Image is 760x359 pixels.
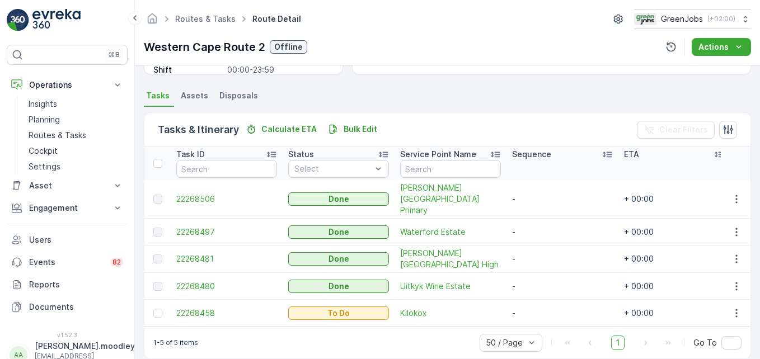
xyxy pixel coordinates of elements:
button: Clear Filters [637,121,715,139]
a: 22268458 [176,308,277,319]
td: - [506,219,618,245]
td: - [506,245,618,273]
button: Actions [692,38,751,56]
a: 22268481 [176,253,277,264]
td: - [506,180,618,219]
p: Done [329,281,349,292]
p: 1-5 of 5 items [153,338,198,347]
button: Bulk Edit [323,122,382,136]
div: Toggle Row Selected [153,309,162,318]
input: Search [176,160,277,178]
p: GreenJobs [661,13,703,25]
p: 82 [112,258,121,267]
a: Reports [7,273,128,296]
span: [PERSON_NAME] [GEOGRAPHIC_DATA] High [400,248,501,270]
span: Tasks [146,90,170,101]
a: 22268480 [176,281,277,292]
button: Done [288,225,389,239]
a: Events82 [7,251,128,273]
p: To Do [327,308,350,319]
a: Uitkyk Wine Estate [400,281,501,292]
p: ETA [624,149,639,160]
a: 22268506 [176,193,277,205]
p: Western Cape Route 2 [144,39,265,55]
p: 00:00-23:59 [227,64,331,75]
img: logo [7,9,29,31]
td: + 00:00 [618,273,730,300]
a: Cockpit [24,143,128,159]
span: v 1.52.3 [7,332,128,338]
p: Cockpit [29,145,58,157]
p: Clear Filters [659,124,708,135]
button: Offline [270,40,307,54]
button: GreenJobs(+02:00) [634,9,751,29]
p: Shift [153,64,223,75]
p: Calculate ETA [261,124,317,135]
a: Routes & Tasks [175,14,236,23]
p: Settings [29,161,60,172]
input: Search [400,160,501,178]
p: Planning [29,114,60,125]
span: Route Detail [250,13,303,25]
td: + 00:00 [618,245,730,273]
p: Engagement [29,202,105,214]
p: Reports [29,279,123,290]
p: Users [29,234,123,245]
a: Insights [24,96,128,112]
span: Assets [181,90,208,101]
p: Task ID [176,149,205,160]
a: Routes & Tasks [24,127,128,143]
p: Sequence [512,149,551,160]
p: Documents [29,301,123,313]
td: + 00:00 [618,180,730,219]
a: Settings [24,159,128,174]
p: Status [288,149,314,160]
p: Offline [274,41,303,53]
p: Asset [29,180,105,191]
p: Operations [29,79,105,91]
p: Tasks & Itinerary [158,122,239,138]
a: Curro Durbanville Primary [400,182,501,216]
p: Service Point Name [400,149,476,160]
button: To Do [288,306,389,320]
td: - [506,300,618,327]
a: Waterford Estate [400,226,501,238]
p: Select [294,163,372,174]
img: logo_light-DOdMpM7g.png [32,9,81,31]
a: Kilokox [400,308,501,319]
p: Routes & Tasks [29,130,86,141]
p: Insights [29,98,57,110]
button: Engagement [7,197,128,219]
div: Toggle Row Selected [153,228,162,237]
a: Homepage [146,17,158,26]
span: 1 [611,336,625,350]
p: Done [329,193,349,205]
a: Documents [7,296,128,318]
span: [PERSON_NAME] [GEOGRAPHIC_DATA] Primary [400,182,501,216]
p: [PERSON_NAME].moodley [35,341,135,352]
button: Done [288,280,389,293]
p: ( +02:00 ) [707,15,735,23]
p: ⌘B [109,50,120,59]
td: - [506,273,618,300]
button: Calculate ETA [241,122,321,136]
button: Operations [7,74,128,96]
button: Done [288,252,389,266]
div: Toggle Row Selected [153,195,162,204]
div: Toggle Row Selected [153,282,162,291]
span: 22268497 [176,226,277,238]
a: Users [7,229,128,251]
img: Green_Jobs_Logo.png [634,13,656,25]
button: Done [288,192,389,206]
p: Actions [698,41,729,53]
p: Done [329,253,349,264]
p: Events [29,257,104,268]
td: + 00:00 [618,300,730,327]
